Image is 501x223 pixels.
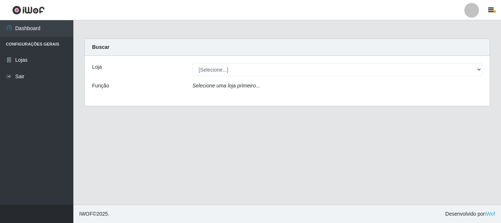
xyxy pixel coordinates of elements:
label: Loja [92,63,102,71]
span: Desenvolvido por [445,210,495,218]
span: © 2025 . [79,210,109,218]
label: Função [92,82,109,90]
strong: Buscar [92,44,109,50]
img: CoreUI Logo [12,6,45,15]
i: Selecione uma loja primeiro... [193,83,260,89]
a: iWof [485,211,495,217]
span: IWOF [79,211,93,217]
